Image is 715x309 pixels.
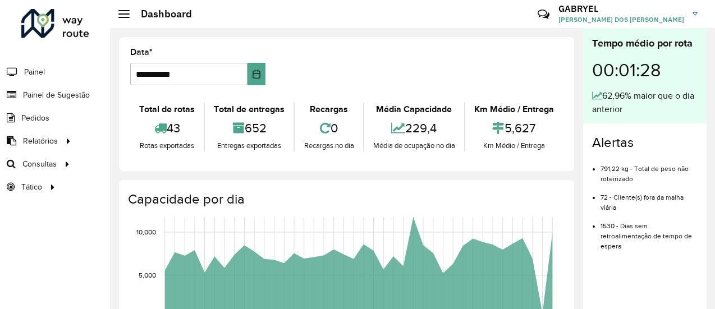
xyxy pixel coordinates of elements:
[367,103,461,116] div: Média Capacidade
[468,103,560,116] div: Km Médio / Entrega
[133,103,201,116] div: Total de rotas
[139,271,156,279] text: 5,000
[136,228,156,236] text: 10,000
[133,116,201,140] div: 43
[601,155,698,184] li: 791,22 kg - Total de peso não roteirizado
[21,181,42,193] span: Tático
[128,191,563,207] h4: Capacidade por dia
[531,2,556,26] a: Contato Rápido
[297,140,360,151] div: Recargas no dia
[297,103,360,116] div: Recargas
[23,89,90,101] span: Painel de Sugestão
[21,112,49,124] span: Pedidos
[558,3,684,14] h3: GABRYEL
[367,140,461,151] div: Média de ocupação no dia
[601,213,698,251] li: 1530 - Dias sem retroalimentação de tempo de espera
[208,140,291,151] div: Entregas exportadas
[23,135,58,147] span: Relatórios
[208,116,291,140] div: 652
[592,36,698,51] div: Tempo médio por rota
[592,135,698,151] h4: Alertas
[558,15,684,25] span: [PERSON_NAME] DOS [PERSON_NAME]
[468,140,560,151] div: Km Médio / Entrega
[297,116,360,140] div: 0
[24,66,45,78] span: Painel
[367,116,461,140] div: 229,4
[208,103,291,116] div: Total de entregas
[133,140,201,151] div: Rotas exportadas
[247,63,265,85] button: Choose Date
[601,184,698,213] li: 72 - Cliente(s) fora da malha viária
[130,45,153,59] label: Data
[592,51,698,89] div: 00:01:28
[592,89,698,116] div: 62,96% maior que o dia anterior
[22,158,57,170] span: Consultas
[130,8,192,20] h2: Dashboard
[468,116,560,140] div: 5,627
